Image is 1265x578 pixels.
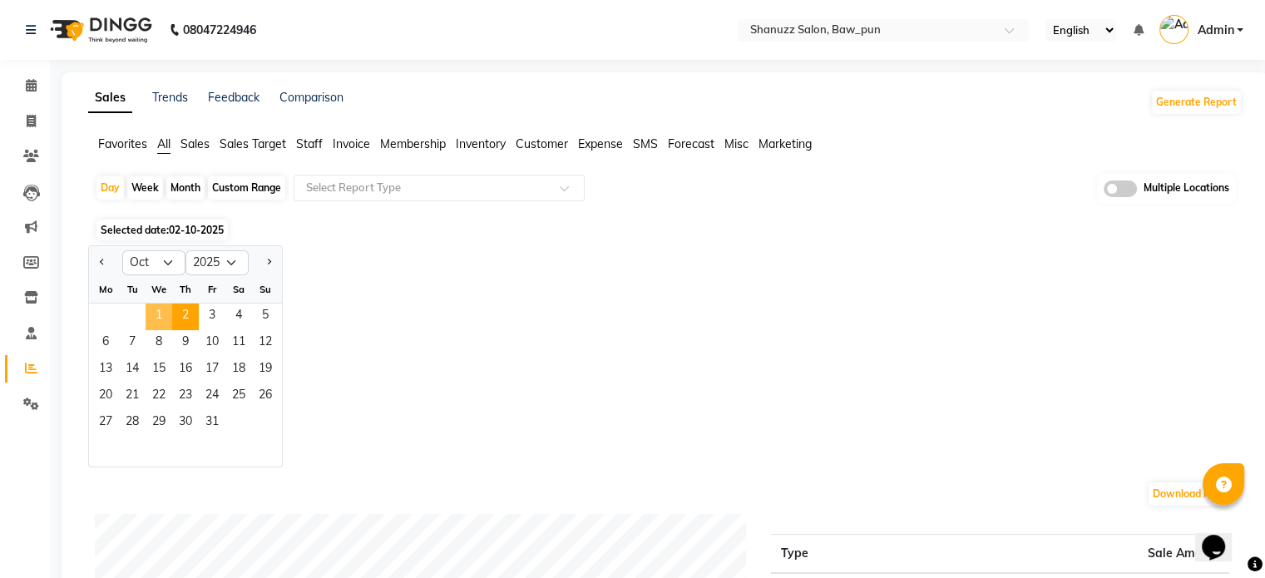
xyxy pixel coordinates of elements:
img: Admin [1159,15,1188,44]
span: Expense [578,136,623,151]
div: Wednesday, October 8, 2025 [146,330,172,357]
span: 20 [92,383,119,410]
select: Select year [185,250,249,275]
div: Thursday, October 9, 2025 [172,330,199,357]
span: Selected date: [96,220,228,240]
span: 02-10-2025 [169,224,224,236]
span: 30 [172,410,199,437]
div: Monday, October 27, 2025 [92,410,119,437]
div: We [146,276,172,303]
b: 08047224946 [183,7,256,53]
span: Membership [380,136,446,151]
div: Custom Range [208,176,285,200]
div: Sunday, October 12, 2025 [252,330,279,357]
button: Previous month [96,249,109,276]
div: Week [127,176,163,200]
span: 2 [172,304,199,330]
span: 9 [172,330,199,357]
div: Saturday, October 18, 2025 [225,357,252,383]
a: Feedback [208,90,259,105]
span: Invoice [333,136,370,151]
span: 21 [119,383,146,410]
span: 18 [225,357,252,383]
span: Misc [724,136,749,151]
span: 22 [146,383,172,410]
div: Mo [92,276,119,303]
div: Wednesday, October 22, 2025 [146,383,172,410]
div: Thursday, October 30, 2025 [172,410,199,437]
div: Fr [199,276,225,303]
span: Sales [180,136,210,151]
div: Tuesday, October 21, 2025 [119,383,146,410]
div: Sunday, October 19, 2025 [252,357,279,383]
div: Monday, October 20, 2025 [92,383,119,410]
span: 11 [225,330,252,357]
span: 23 [172,383,199,410]
span: 1 [146,304,172,330]
span: 26 [252,383,279,410]
div: Tuesday, October 28, 2025 [119,410,146,437]
span: 13 [92,357,119,383]
div: Sunday, October 26, 2025 [252,383,279,410]
span: All [157,136,170,151]
button: Generate Report [1152,91,1241,114]
div: Tuesday, October 7, 2025 [119,330,146,357]
span: 6 [92,330,119,357]
span: 31 [199,410,225,437]
span: 16 [172,357,199,383]
div: Wednesday, October 29, 2025 [146,410,172,437]
span: 27 [92,410,119,437]
img: logo [42,7,156,53]
div: Su [252,276,279,303]
span: 14 [119,357,146,383]
span: 10 [199,330,225,357]
div: Day [96,176,124,200]
div: Month [166,176,205,200]
span: 8 [146,330,172,357]
div: Tu [119,276,146,303]
a: Comparison [279,90,343,105]
span: Customer [516,136,568,151]
span: 17 [199,357,225,383]
span: 24 [199,383,225,410]
span: Favorites [98,136,147,151]
span: Staff [296,136,323,151]
span: SMS [633,136,658,151]
th: Sale Amount [1001,534,1229,573]
a: Trends [152,90,188,105]
button: Next month [262,249,275,276]
div: Thursday, October 16, 2025 [172,357,199,383]
span: 5 [252,304,279,330]
span: Marketing [759,136,812,151]
div: Friday, October 24, 2025 [199,383,225,410]
span: 12 [252,330,279,357]
div: Sa [225,276,252,303]
div: Saturday, October 11, 2025 [225,330,252,357]
div: Wednesday, October 15, 2025 [146,357,172,383]
div: Saturday, October 25, 2025 [225,383,252,410]
iframe: chat widget [1195,511,1248,561]
div: Tuesday, October 14, 2025 [119,357,146,383]
span: Forecast [668,136,714,151]
div: Friday, October 17, 2025 [199,357,225,383]
span: 19 [252,357,279,383]
span: 4 [225,304,252,330]
span: 3 [199,304,225,330]
div: Saturday, October 4, 2025 [225,304,252,330]
div: Wednesday, October 1, 2025 [146,304,172,330]
div: Friday, October 3, 2025 [199,304,225,330]
select: Select month [122,250,185,275]
div: Friday, October 31, 2025 [199,410,225,437]
div: Monday, October 13, 2025 [92,357,119,383]
div: Thursday, October 2, 2025 [172,304,199,330]
span: 7 [119,330,146,357]
th: Type [771,534,1000,573]
div: Thursday, October 23, 2025 [172,383,199,410]
span: 29 [146,410,172,437]
span: 15 [146,357,172,383]
a: Sales [88,83,132,113]
div: Sunday, October 5, 2025 [252,304,279,330]
div: Friday, October 10, 2025 [199,330,225,357]
div: Monday, October 6, 2025 [92,330,119,357]
button: Download PDF [1149,482,1228,506]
